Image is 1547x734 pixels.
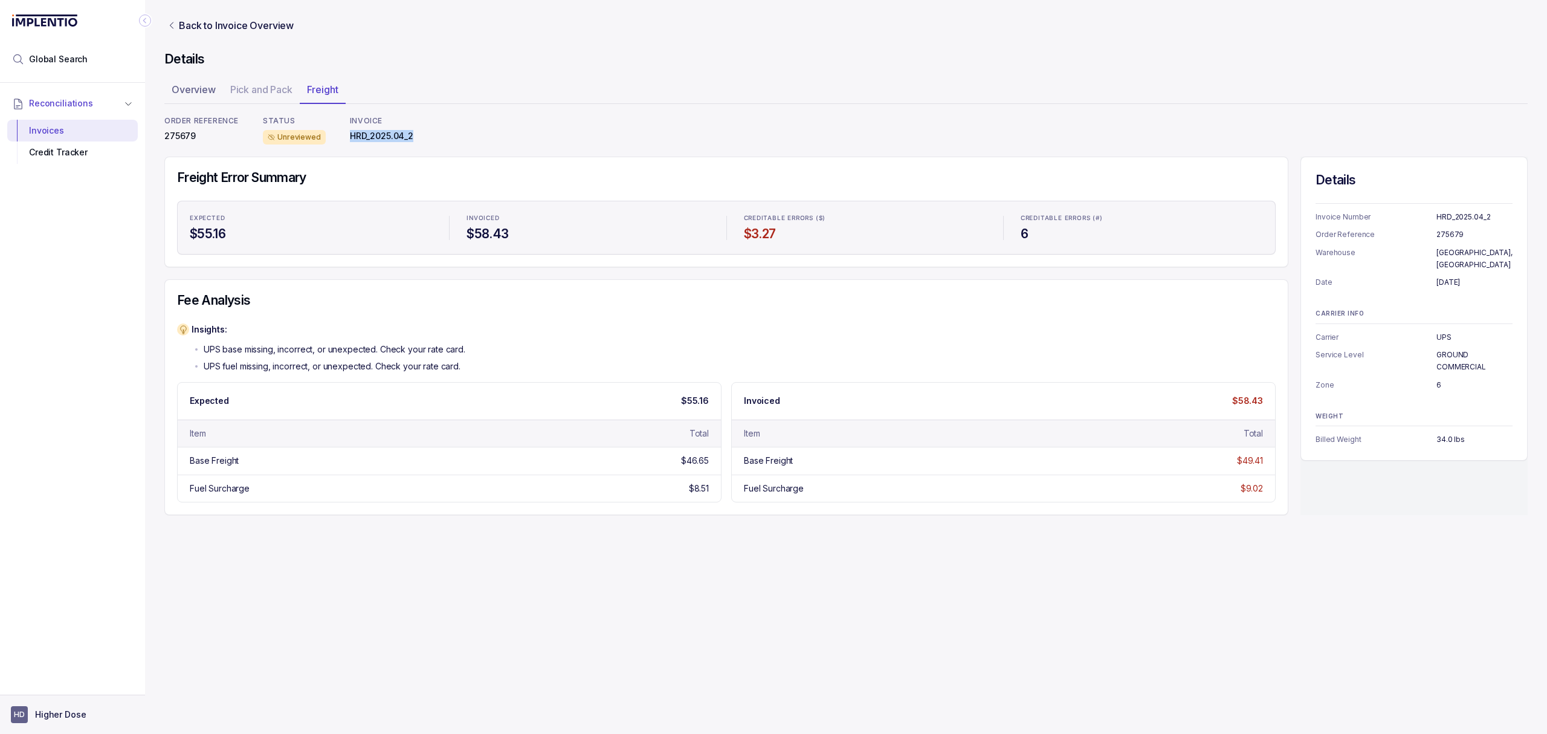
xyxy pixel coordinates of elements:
div: Fuel Surcharge [190,482,250,495]
p: 275679 [164,130,239,142]
div: $9.02 [1241,482,1263,495]
h4: Fee Analysis [177,292,1276,309]
span: User initials [11,706,28,723]
ul: Statistic Highlights [177,201,1276,255]
p: Warehouse [1316,247,1436,270]
li: Tab Overview [164,80,223,104]
li: Tab Freight [300,80,346,104]
h4: 6 [1021,226,1263,242]
div: Invoices [17,120,128,141]
p: WEIGHT [1316,413,1513,420]
p: STATUS [263,116,326,126]
div: Total [1244,427,1263,440]
p: UPS base missing, incorrect, or unexpected. Check your rate card. [204,343,465,356]
div: $49.41 [1237,455,1263,467]
a: Link Back to Invoice Overview [164,18,296,33]
p: Creditable Errors ($) [744,215,826,222]
ul: Tab Group [164,80,1528,104]
p: INVOICE [350,116,413,126]
h4: $3.27 [744,226,986,242]
div: Item [190,427,205,440]
p: Creditable Errors (#) [1021,215,1103,222]
p: Invoiced [744,395,780,407]
p: 6 [1436,379,1513,391]
p: HRD_2025.04_2 [350,130,413,142]
p: Higher Dose [35,709,86,721]
div: Fuel Surcharge [744,482,804,495]
button: Reconciliations [7,90,138,117]
p: Service Level [1316,349,1436,372]
h4: Freight Error Summary [177,169,1276,186]
p: Back to Invoice Overview [179,18,294,33]
p: Date [1316,276,1436,288]
ul: Information Summary [1316,331,1513,391]
span: Reconciliations [29,97,93,109]
p: GROUND COMMERCIAL [1436,349,1513,372]
li: Statistic Creditable Errors ($) [737,206,993,250]
p: Overview [172,82,216,97]
p: Billed Weight [1316,434,1436,446]
p: Insights: [192,323,465,336]
p: $58.43 [1232,395,1263,407]
div: Reconciliations [7,117,138,166]
ul: Information Summary [1316,211,1513,288]
p: Zone [1316,379,1436,391]
p: UPS fuel missing, incorrect, or unexpected. Check your rate card. [204,360,460,372]
p: ORDER REFERENCE [164,116,239,126]
div: Base Freight [190,455,239,467]
p: HRD_2025.04_2 [1436,211,1513,223]
div: $8.51 [689,482,709,495]
p: $55.16 [681,395,709,407]
p: CARRIER INFO [1316,310,1513,317]
h4: $55.16 [190,226,432,242]
p: 34.0 lbs [1436,434,1513,446]
p: UPS [1436,331,1513,343]
div: Collapse Icon [138,13,152,28]
span: Global Search [29,53,88,65]
p: Invoiced [467,215,499,222]
ul: Information Summary [1316,434,1513,446]
button: User initialsHigher Dose [11,706,134,723]
li: Statistic Creditable Errors (#) [1013,206,1270,250]
p: Expected [190,395,229,407]
h4: Details [1316,172,1513,189]
p: Freight [307,82,338,97]
h4: $58.43 [467,226,709,242]
li: Statistic Expected [182,206,439,250]
p: 275679 [1436,229,1513,241]
div: Base Freight [744,455,793,467]
div: Unreviewed [263,130,326,145]
p: Carrier [1316,331,1436,343]
li: Statistic Invoiced [459,206,716,250]
p: Expected [190,215,225,222]
p: Order Reference [1316,229,1436,241]
h4: Details [164,51,1528,68]
div: $46.65 [681,455,709,467]
div: Total [690,427,709,440]
div: Item [744,427,760,440]
p: [GEOGRAPHIC_DATA], [GEOGRAPHIC_DATA] [1436,247,1513,270]
p: [DATE] [1436,276,1513,288]
div: Credit Tracker [17,141,128,163]
p: Invoice Number [1316,211,1436,223]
